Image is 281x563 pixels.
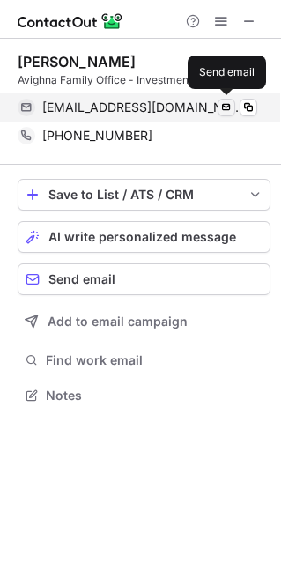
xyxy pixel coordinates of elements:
button: Find work email [18,348,270,373]
span: AI write personalized message [48,230,236,244]
span: Add to email campaign [48,315,188,329]
button: AI write personalized message [18,221,270,253]
div: Avighna Family Office - Investment [18,72,270,88]
button: Send email [18,263,270,295]
span: [PHONE_NUMBER] [42,128,152,144]
div: Save to List / ATS / CRM [48,188,240,202]
span: Send email [48,272,115,286]
button: Notes [18,383,270,408]
span: Notes [46,388,263,404]
button: save-profile-one-click [18,179,270,211]
div: [PERSON_NAME] [18,53,136,70]
img: ContactOut v5.3.10 [18,11,123,32]
button: Add to email campaign [18,306,270,337]
span: [EMAIL_ADDRESS][DOMAIN_NAME] [42,100,244,115]
span: Find work email [46,352,263,368]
